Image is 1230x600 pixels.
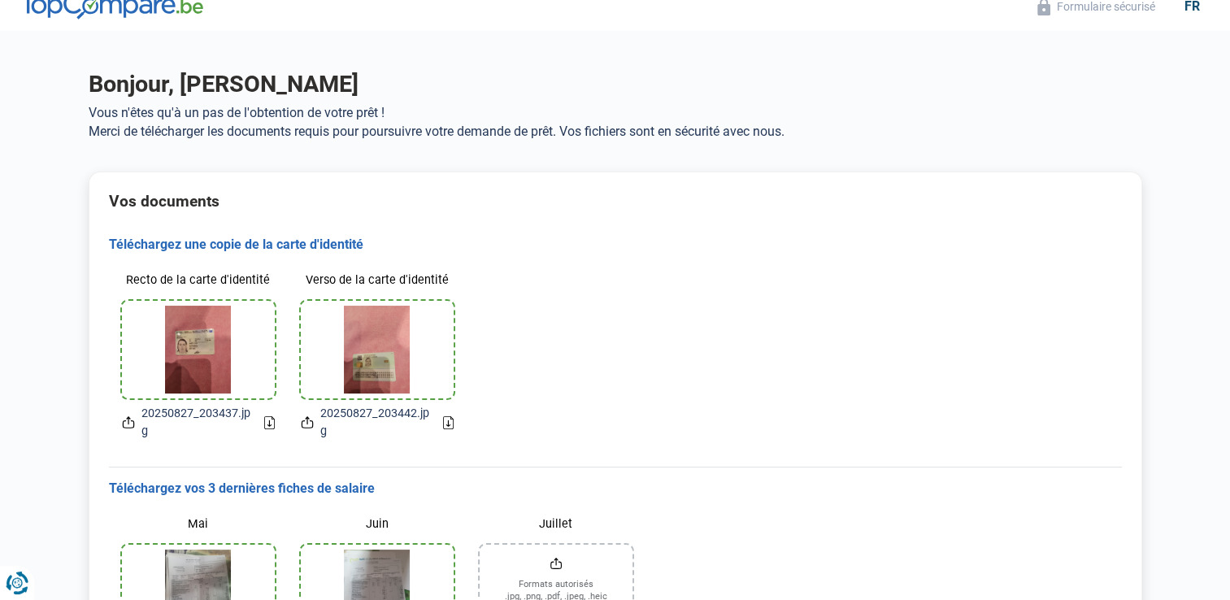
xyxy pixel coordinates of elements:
[89,70,1142,98] h1: Bonjour, [PERSON_NAME]
[301,510,454,538] label: Juin
[443,416,454,429] a: Download
[320,405,430,440] span: 20250827_203442.jpg
[89,124,1142,139] p: Merci de télécharger les documents requis pour poursuivre votre demande de prêt. Vos fichiers son...
[301,266,454,294] label: Verso de la carte d'identité
[109,480,1122,498] h3: Téléchargez vos 3 dernières fiches de salaire
[165,306,231,393] img: idCard1File
[109,237,1122,254] h3: Téléchargez une copie de la carte d'identité
[109,192,1122,211] h2: Vos documents
[264,416,275,429] a: Download
[122,510,275,538] label: Mai
[480,510,632,538] label: Juillet
[122,266,275,294] label: Recto de la carte d'identité
[141,405,251,440] span: 20250827_203437.jpg
[89,105,1142,120] p: Vous n'êtes qu'à un pas de l'obtention de votre prêt !
[344,306,410,393] img: idCard2File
